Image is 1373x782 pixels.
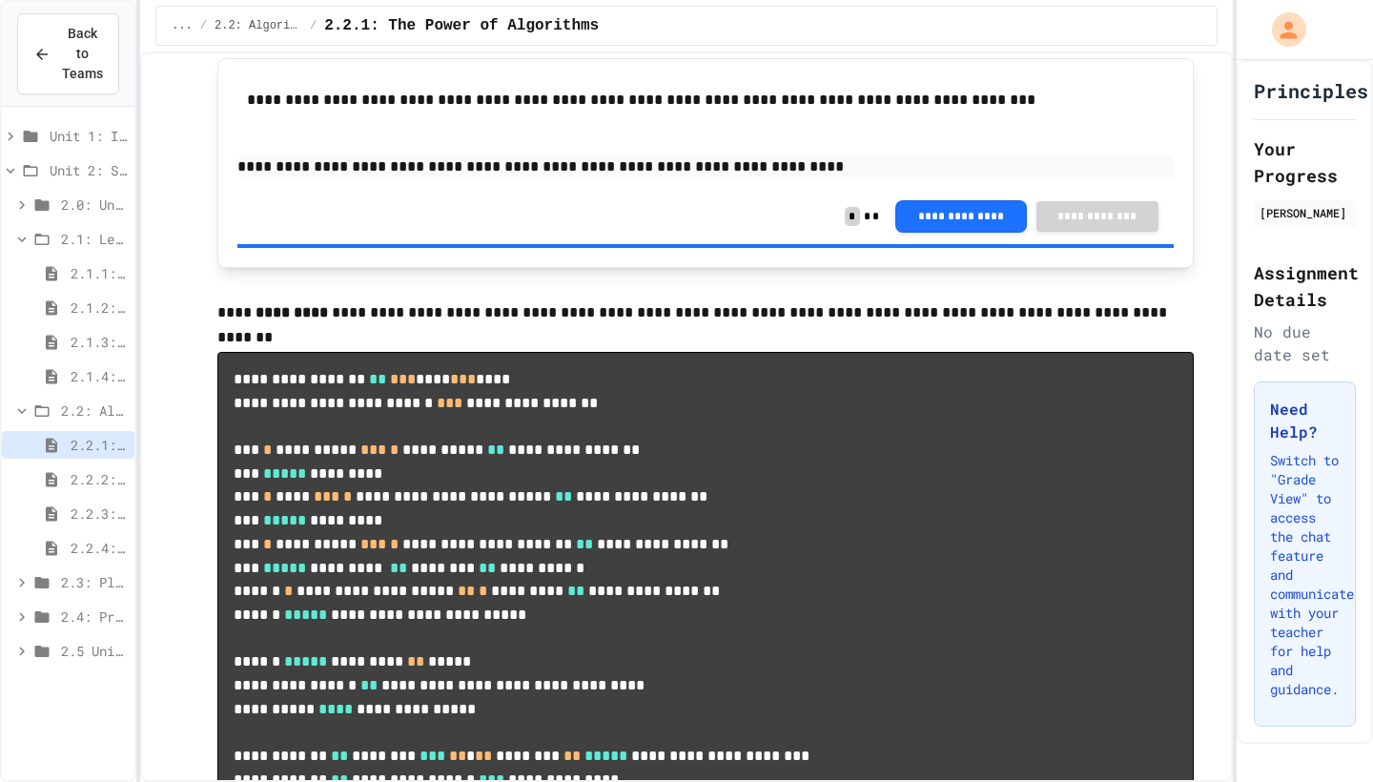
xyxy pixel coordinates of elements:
span: 2.1.3: Challenge Problem - The Bridge [71,332,127,352]
span: 2.2.3: Visualizing Logic with Flowcharts [71,504,127,524]
span: 2.2: Algorithms - from Pseudocode to Flowcharts [215,18,302,33]
span: 2.2.2: Specifying Ideas with Pseudocode [71,469,127,489]
span: 2.2.1: The Power of Algorithms [71,435,127,455]
span: 2.1: Learning to Solve Hard Problems [61,229,127,249]
span: 2.2: Algorithms - from Pseudocode to Flowcharts [61,401,127,421]
span: / [310,18,317,33]
div: [PERSON_NAME] [1260,204,1350,221]
span: 2.2.4: Designing Flowcharts [71,538,127,558]
span: 2.0: Unit Overview [61,195,127,215]
span: Unit 2: Solving Problems in Computer Science [50,160,127,180]
span: 2.1.2: Learning to Solve Hard Problems [71,298,127,318]
span: 2.4: Practice with Algorithms [61,607,127,627]
p: Switch to "Grade View" to access the chat feature and communicate with your teacher for help and ... [1270,451,1340,699]
div: My Account [1252,8,1311,51]
span: 2.1.1: The Growth Mindset [71,263,127,283]
span: 2.2.1: The Power of Algorithms [324,14,599,37]
h2: Your Progress [1254,135,1356,189]
span: 2.5 Unit Summary [61,641,127,661]
span: Unit 1: Intro to Computer Science [50,126,127,146]
h1: Principles [1254,77,1368,104]
span: 2.1.4: Problem Solving Practice [71,366,127,386]
div: No due date set [1254,320,1356,366]
span: Back to Teams [62,24,103,84]
h3: Need Help? [1270,398,1340,443]
span: 2.3: Playing Games [61,572,127,592]
span: / [200,18,207,33]
span: ... [172,18,193,33]
h2: Assignment Details [1254,259,1356,313]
